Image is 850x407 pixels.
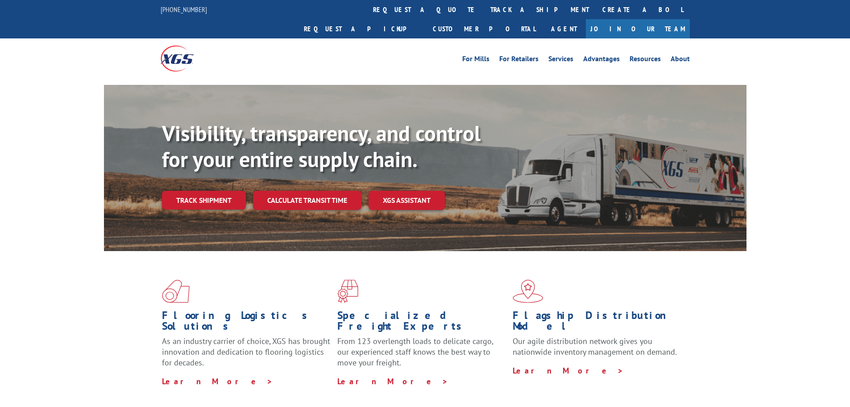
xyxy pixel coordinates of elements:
p: From 123 overlength loads to delicate cargo, our experienced staff knows the best way to move you... [337,336,506,376]
a: For Mills [462,55,489,65]
img: xgs-icon-total-supply-chain-intelligence-red [162,280,190,303]
a: Services [548,55,573,65]
a: Resources [630,55,661,65]
a: Learn More > [162,376,273,386]
a: For Retailers [499,55,539,65]
b: Visibility, transparency, and control for your entire supply chain. [162,119,481,173]
a: Customer Portal [426,19,542,38]
a: Calculate transit time [253,191,361,210]
a: Learn More > [513,365,624,376]
a: Join Our Team [586,19,690,38]
span: As an industry carrier of choice, XGS has brought innovation and dedication to flooring logistics... [162,336,330,368]
img: xgs-icon-focused-on-flooring-red [337,280,358,303]
h1: Flooring Logistics Solutions [162,310,331,336]
a: Learn More > [337,376,448,386]
h1: Specialized Freight Experts [337,310,506,336]
img: xgs-icon-flagship-distribution-model-red [513,280,543,303]
a: Agent [542,19,586,38]
a: Track shipment [162,191,246,210]
a: [PHONE_NUMBER] [161,5,207,14]
a: Request a pickup [297,19,426,38]
a: Advantages [583,55,620,65]
span: Our agile distribution network gives you nationwide inventory management on demand. [513,336,677,357]
h1: Flagship Distribution Model [513,310,681,336]
a: XGS ASSISTANT [369,191,445,210]
a: About [671,55,690,65]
